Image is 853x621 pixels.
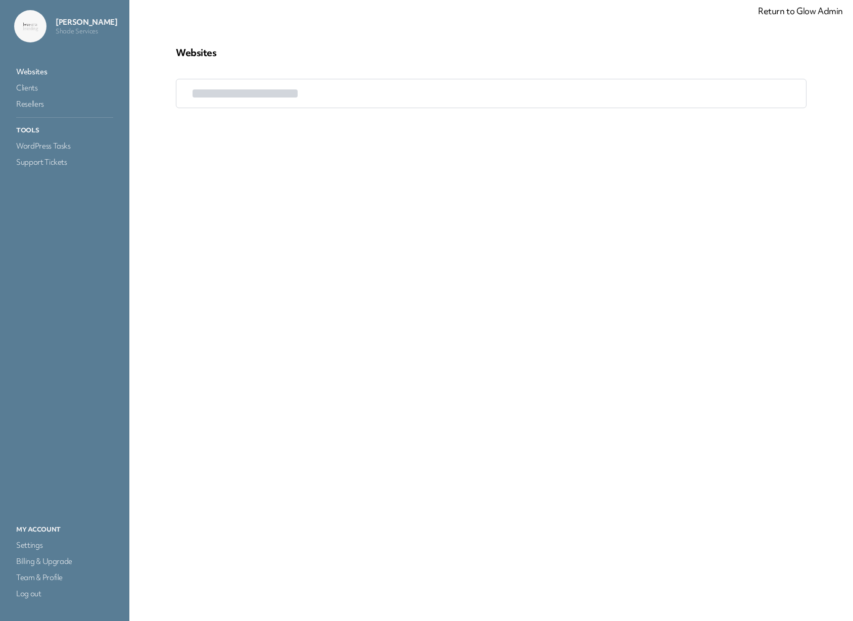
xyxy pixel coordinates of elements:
[14,554,115,568] a: Billing & Upgrade
[14,570,115,585] a: Team & Profile
[14,139,115,153] a: WordPress Tasks
[14,65,115,79] a: Websites
[14,124,115,137] p: Tools
[758,5,843,17] a: Return to Glow Admin
[14,81,115,95] a: Clients
[14,538,115,552] a: Settings
[176,46,807,59] p: Websites
[14,587,115,601] a: Log out
[56,17,117,27] p: [PERSON_NAME]
[14,523,115,536] p: My Account
[14,155,115,169] a: Support Tickets
[14,97,115,111] a: Resellers
[56,27,117,35] p: Shade Services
